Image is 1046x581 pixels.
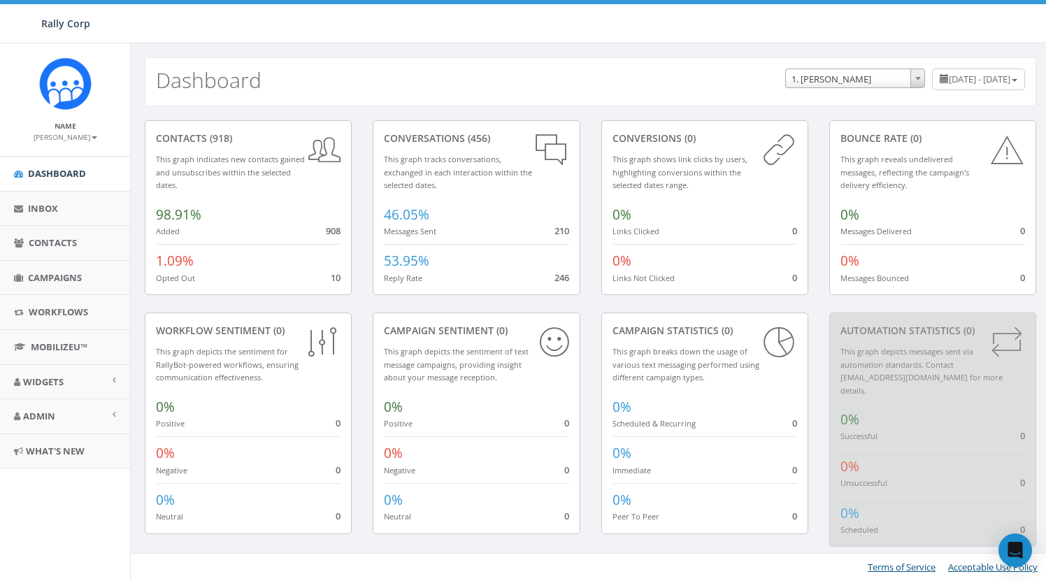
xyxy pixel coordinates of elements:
[156,131,341,145] div: contacts
[998,533,1032,567] div: Open Intercom Messenger
[612,252,631,270] span: 0%
[1020,429,1025,442] span: 0
[612,511,659,522] small: Peer To Peer
[719,324,733,337] span: (0)
[28,271,82,284] span: Campaigns
[28,202,58,215] span: Inbox
[34,130,97,143] a: [PERSON_NAME]
[612,324,797,338] div: Campaign Statistics
[156,226,180,236] small: Added
[1020,271,1025,284] span: 0
[612,418,696,429] small: Scheduled & Recurring
[868,561,936,573] a: Terms of Service
[384,324,568,338] div: Campaign Sentiment
[840,478,887,488] small: Unsuccessful
[961,324,975,337] span: (0)
[156,154,305,190] small: This graph indicates new contacts gained and unsubscribes within the selected dates.
[1020,523,1025,536] span: 0
[1020,224,1025,237] span: 0
[840,524,878,535] small: Scheduled
[786,69,924,89] span: 1. James Martin
[156,491,175,509] span: 0%
[384,273,422,283] small: Reply Rate
[948,561,1038,573] a: Acceptable Use Policy
[840,324,1025,338] div: Automation Statistics
[612,273,675,283] small: Links Not Clicked
[840,457,859,475] span: 0%
[840,206,859,224] span: 0%
[840,431,877,441] small: Successful
[23,375,64,388] span: Widgets
[612,398,631,416] span: 0%
[840,252,859,270] span: 0%
[612,465,651,475] small: Immediate
[792,417,797,429] span: 0
[384,511,411,522] small: Neutral
[554,224,569,237] span: 210
[156,444,175,462] span: 0%
[908,131,922,145] span: (0)
[156,324,341,338] div: Workflow Sentiment
[384,206,429,224] span: 46.05%
[682,131,696,145] span: (0)
[612,346,759,382] small: This graph breaks down the usage of various text messaging performed using different campaign types.
[554,271,569,284] span: 246
[384,465,415,475] small: Negative
[840,273,909,283] small: Messages Bounced
[384,491,403,509] span: 0%
[271,324,285,337] span: (0)
[326,224,341,237] span: 908
[384,131,568,145] div: conversations
[612,131,797,145] div: conversions
[41,17,90,30] span: Rally Corp
[55,121,76,131] small: Name
[156,252,194,270] span: 1.09%
[156,346,299,382] small: This graph depicts the sentiment for RallyBot-powered workflows, ensuring communication effective...
[39,57,92,110] img: Icon_1.png
[156,206,201,224] span: 98.91%
[28,167,86,180] span: Dashboard
[384,398,403,416] span: 0%
[792,510,797,522] span: 0
[792,271,797,284] span: 0
[494,324,508,337] span: (0)
[384,444,403,462] span: 0%
[612,491,631,509] span: 0%
[29,236,77,249] span: Contacts
[465,131,490,145] span: (456)
[156,69,261,92] h2: Dashboard
[384,418,413,429] small: Positive
[612,226,659,236] small: Links Clicked
[564,417,569,429] span: 0
[156,465,187,475] small: Negative
[384,346,529,382] small: This graph depicts the sentiment of text message campaigns, providing insight about your message ...
[840,131,1025,145] div: Bounce Rate
[23,410,55,422] span: Admin
[564,464,569,476] span: 0
[207,131,232,145] span: (918)
[785,69,925,88] span: 1. James Martin
[792,224,797,237] span: 0
[156,273,195,283] small: Opted Out
[26,445,85,457] span: What's New
[336,510,341,522] span: 0
[612,444,631,462] span: 0%
[384,252,429,270] span: 53.95%
[384,226,436,236] small: Messages Sent
[840,226,912,236] small: Messages Delivered
[840,346,1003,396] small: This graph depicts messages sent via automation standards. Contact [EMAIL_ADDRESS][DOMAIN_NAME] f...
[612,206,631,224] span: 0%
[840,410,859,429] span: 0%
[840,154,969,190] small: This graph reveals undelivered messages, reflecting the campaign's delivery efficiency.
[612,154,747,190] small: This graph shows link clicks by users, highlighting conversions within the selected dates range.
[1020,476,1025,489] span: 0
[156,511,183,522] small: Neutral
[384,154,532,190] small: This graph tracks conversations, exchanged in each interaction within the selected dates.
[31,340,87,353] span: MobilizeU™
[792,464,797,476] span: 0
[29,306,88,318] span: Workflows
[564,510,569,522] span: 0
[949,73,1010,85] span: [DATE] - [DATE]
[336,464,341,476] span: 0
[840,504,859,522] span: 0%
